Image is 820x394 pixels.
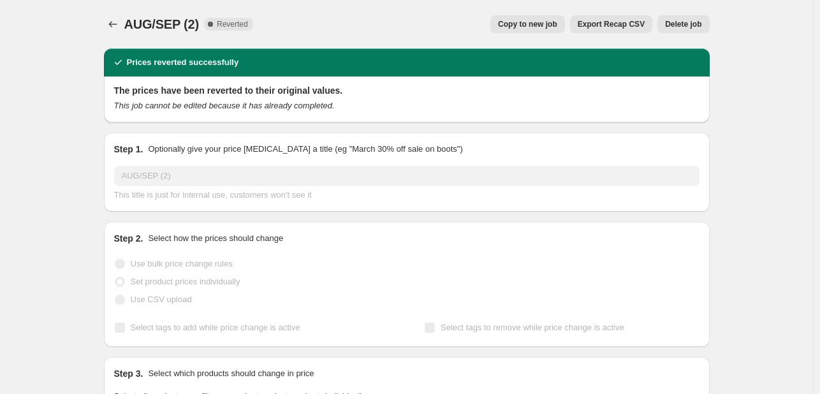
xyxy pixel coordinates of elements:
[131,277,240,286] span: Set product prices individually
[114,101,335,110] i: This job cannot be edited because it has already completed.
[148,367,314,380] p: Select which products should change in price
[114,367,143,380] h2: Step 3.
[498,19,557,29] span: Copy to new job
[131,295,192,304] span: Use CSV upload
[148,232,283,245] p: Select how the prices should change
[114,190,312,200] span: This title is just for internal use, customers won't see it
[127,56,239,69] h2: Prices reverted successfully
[148,143,462,156] p: Optionally give your price [MEDICAL_DATA] a title (eg "March 30% off sale on boots")
[441,323,624,332] span: Select tags to remove while price change is active
[114,143,143,156] h2: Step 1.
[131,323,300,332] span: Select tags to add while price change is active
[657,15,709,33] button: Delete job
[570,15,652,33] button: Export Recap CSV
[578,19,645,29] span: Export Recap CSV
[124,17,199,31] span: AUG/SEP (2)
[490,15,565,33] button: Copy to new job
[104,15,122,33] button: Price change jobs
[114,232,143,245] h2: Step 2.
[665,19,701,29] span: Delete job
[131,259,233,268] span: Use bulk price change rules
[217,19,248,29] span: Reverted
[114,166,699,186] input: 30% off holiday sale
[114,84,699,97] h2: The prices have been reverted to their original values.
